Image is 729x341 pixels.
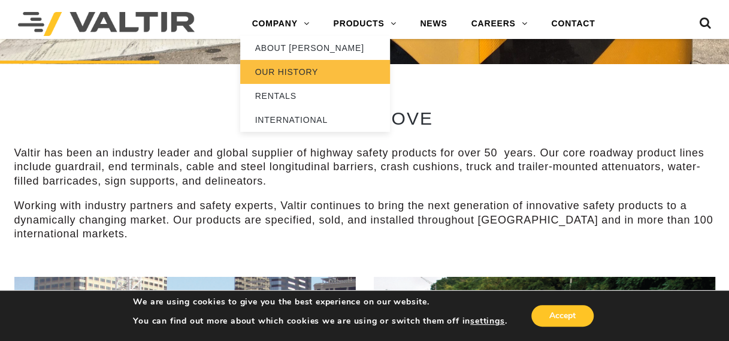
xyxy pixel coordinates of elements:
[539,12,607,36] a: CONTACT
[133,297,507,307] p: We are using cookies to give you the best experience on our website.
[14,146,715,188] p: Valtir has been an industry leader and global supplier of highway safety products for over 50 yea...
[470,316,504,327] button: settings
[18,12,195,36] img: Valtir
[321,12,408,36] a: PRODUCTS
[14,108,715,128] h2: A TIER ABOVE
[531,305,594,327] button: Accept
[240,84,390,108] a: RENTALS
[240,12,322,36] a: COMPANY
[240,108,390,132] a: INTERNATIONAL
[14,199,715,241] p: Working with industry partners and safety experts, Valtir continues to bring the next generation ...
[240,60,390,84] a: OUR HISTORY
[459,12,539,36] a: CAREERS
[240,36,390,60] a: ABOUT [PERSON_NAME]
[133,316,507,327] p: You can find out more about which cookies we are using or switch them off in .
[408,12,459,36] a: NEWS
